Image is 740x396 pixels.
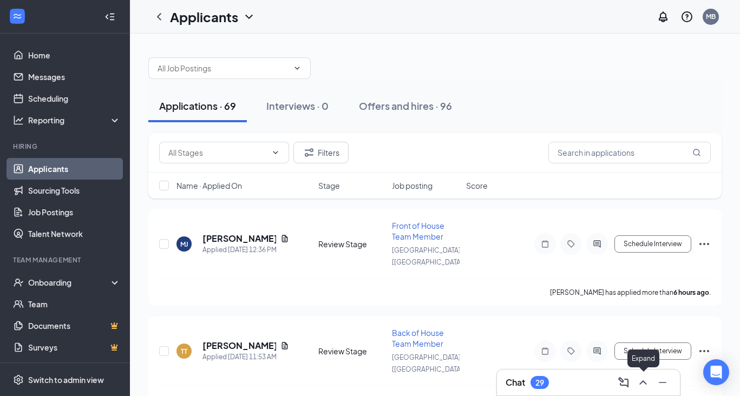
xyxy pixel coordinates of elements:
div: Team Management [13,255,119,265]
h1: Applicants [170,8,238,26]
button: Filter Filters [293,142,349,163]
svg: Filter [303,146,316,159]
button: Schedule Interview [614,342,691,360]
div: Offers and hires · 96 [359,99,452,113]
a: Talent Network [28,223,121,245]
div: Review Stage [318,239,386,249]
a: Messages [28,66,121,88]
b: 6 hours ago [673,288,709,296]
div: Review Stage [318,346,386,357]
a: DocumentsCrown [28,315,121,336]
a: Scheduling [28,88,121,109]
svg: Ellipses [698,237,711,250]
svg: ChevronDown [243,10,256,23]
svg: Ellipses [698,345,711,358]
a: Home [28,44,121,66]
a: Team [28,293,121,315]
svg: Minimize [656,376,669,389]
button: Minimize [654,374,671,391]
svg: ChevronUp [637,376,650,389]
span: Job posting [392,180,433,191]
div: Reporting [28,115,121,126]
svg: Notifications [657,10,670,23]
svg: Note [539,347,552,355]
span: Stage [318,180,340,191]
svg: QuestionInfo [680,10,693,23]
div: MB [706,12,716,21]
a: SurveysCrown [28,336,121,358]
input: All Job Postings [158,62,289,74]
div: MJ [180,240,188,249]
a: Sourcing Tools [28,180,121,201]
div: 29 [535,378,544,387]
svg: Note [539,240,552,248]
svg: Document [280,341,289,350]
div: Interviews · 0 [266,99,329,113]
h3: Chat [506,377,525,388]
div: TT [181,347,187,356]
div: Expand [627,349,659,367]
svg: ComposeMessage [617,376,630,389]
svg: Tag [565,240,578,248]
a: Applicants [28,158,121,180]
input: Search in applications [548,142,711,163]
svg: WorkstreamLogo [12,11,23,22]
button: ChevronUp [634,374,652,391]
div: Open Intercom Messenger [703,359,729,385]
div: Applied [DATE] 12:36 PM [202,245,289,255]
button: Schedule Interview [614,235,691,253]
a: Job Postings [28,201,121,223]
span: Score [466,180,488,191]
svg: Collapse [104,11,115,22]
svg: Document [280,234,289,243]
span: [GEOGRAPHIC_DATA] [[GEOGRAPHIC_DATA]] [392,246,465,266]
svg: Settings [13,374,24,385]
span: Front of House Team Member [392,221,444,241]
div: Hiring [13,142,119,151]
span: [GEOGRAPHIC_DATA] [[GEOGRAPHIC_DATA]] [392,353,465,373]
svg: ChevronDown [271,148,280,157]
svg: ChevronDown [293,64,302,72]
span: Name · Applied On [176,180,242,191]
svg: ActiveChat [591,240,604,248]
svg: ChevronLeft [153,10,166,23]
span: Back of House Team Member [392,328,444,348]
div: Onboarding [28,277,112,288]
h5: [PERSON_NAME] [202,340,276,352]
div: Applied [DATE] 11:53 AM [202,352,289,362]
div: Switch to admin view [28,374,104,385]
input: All Stages [168,147,267,159]
svg: Tag [565,347,578,355]
button: ComposeMessage [615,374,632,391]
h5: [PERSON_NAME] [202,233,276,245]
svg: Analysis [13,115,24,126]
p: [PERSON_NAME] has applied more than . [550,288,711,297]
svg: MagnifyingGlass [692,148,701,157]
svg: ActiveChat [591,347,604,355]
svg: UserCheck [13,277,24,288]
div: Applications · 69 [159,99,236,113]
